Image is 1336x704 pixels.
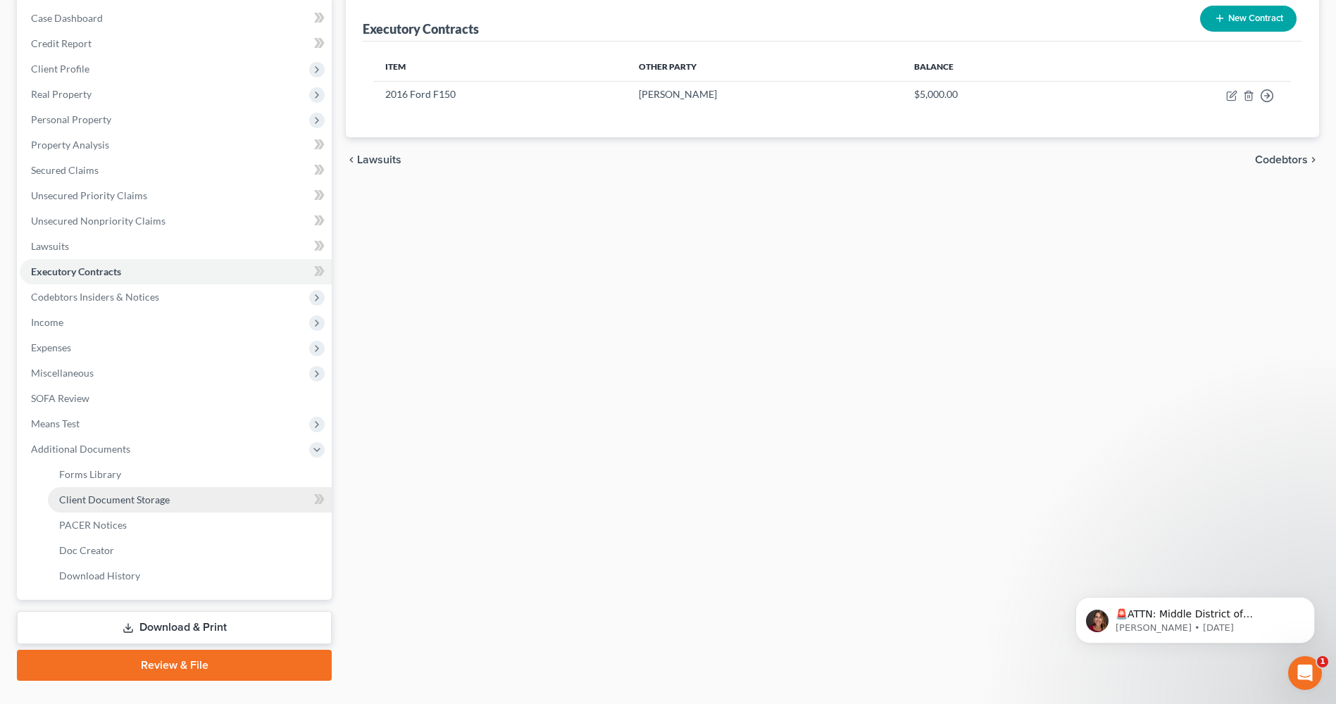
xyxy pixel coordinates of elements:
span: Secured Claims [31,164,99,176]
a: Unsecured Priority Claims [20,183,332,208]
button: chevron_left Lawsuits [346,154,401,165]
span: Lawsuits [357,154,401,165]
a: Forms Library [48,462,332,487]
a: Secured Claims [20,158,332,183]
span: Miscellaneous [31,367,94,379]
span: Client Document Storage [59,494,170,505]
td: 2016 Ford F150 [374,81,628,108]
span: Unsecured Nonpriority Claims [31,215,166,227]
span: Personal Property [31,113,111,125]
a: SOFA Review [20,386,332,411]
span: Codebtors [1255,154,1308,165]
i: chevron_left [346,154,357,165]
a: Unsecured Nonpriority Claims [20,208,332,234]
a: Client Document Storage [48,487,332,513]
span: Download History [59,570,140,582]
th: Item [374,53,628,81]
td: [PERSON_NAME] [628,81,902,108]
a: Credit Report [20,31,332,56]
span: Credit Report [31,37,92,49]
a: Doc Creator [48,538,332,563]
span: Executory Contracts [31,265,121,277]
span: SOFA Review [31,392,89,404]
span: Client Profile [31,63,89,75]
th: Other Party [628,53,902,81]
span: Additional Documents [31,443,130,455]
span: Expenses [31,341,71,353]
span: Unsecured Priority Claims [31,189,147,201]
button: New Contract [1200,6,1297,32]
iframe: Intercom live chat [1288,656,1322,690]
iframe: Intercom notifications message [1054,567,1336,666]
a: Property Analysis [20,132,332,158]
a: Download History [48,563,332,589]
a: Review & File [17,650,332,681]
a: PACER Notices [48,513,332,538]
span: Lawsuits [31,240,69,252]
span: Income [31,316,63,328]
a: Download & Print [17,611,332,644]
span: PACER Notices [59,519,127,531]
span: Property Analysis [31,139,109,151]
span: Case Dashboard [31,12,103,24]
span: Doc Creator [59,544,114,556]
span: Codebtors Insiders & Notices [31,291,159,303]
span: 1 [1317,656,1328,667]
a: Executory Contracts [20,259,332,284]
td: $5,000.00 [903,81,1084,108]
span: Forms Library [59,468,121,480]
i: chevron_right [1308,154,1319,165]
a: Lawsuits [20,234,332,259]
span: Real Property [31,88,92,100]
div: Executory Contracts [363,20,479,37]
button: Codebtors chevron_right [1255,154,1319,165]
th: Balance [903,53,1084,81]
span: Means Test [31,417,80,429]
a: Case Dashboard [20,6,332,31]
